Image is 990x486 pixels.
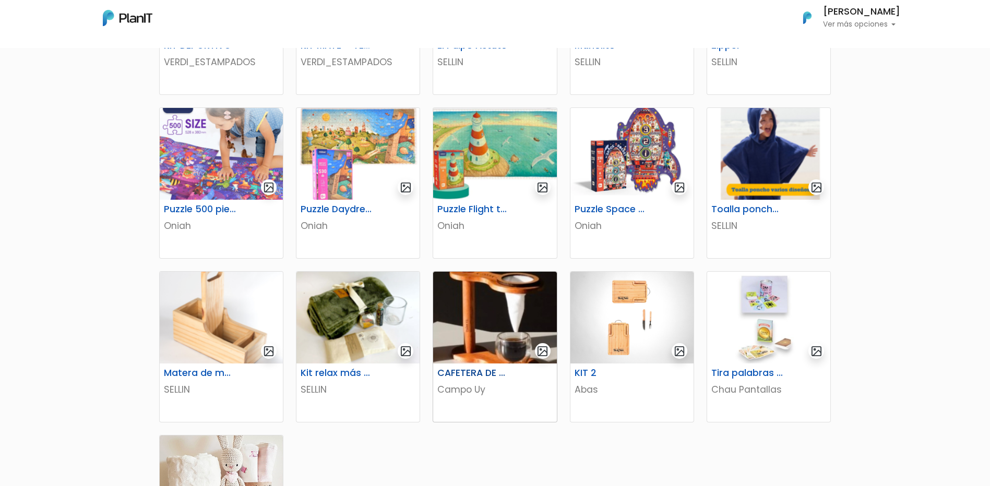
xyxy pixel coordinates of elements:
[263,345,275,357] img: gallery-light
[159,107,283,259] a: gallery-light Puzzle 500 piezas Oniah
[707,107,831,259] a: gallery-light Toalla poncho varios diseños SELLIN
[301,383,415,396] p: SELLIN
[296,107,420,259] a: gallery-light Puzzle Daydreamer Oniah
[301,55,415,69] p: VERDI_ESTAMPADOS
[568,204,653,215] h6: Puzzle Space Rocket
[158,368,243,379] h6: Matera de madera con Porta Celular
[707,108,830,200] img: thumb_Captura_de_pantalla_2025-08-04_104830.png
[296,271,420,422] a: gallery-light Kit relax más té SELLIN
[103,10,152,26] img: PlanIt Logo
[431,368,516,379] h6: CAFETERA DE GOTEO
[810,181,822,193] img: gallery-light
[433,108,556,200] img: thumb_image__59_.png
[400,345,412,357] img: gallery-light
[437,219,552,233] p: Oniah
[164,55,279,69] p: VERDI_ESTAMPADOS
[294,204,379,215] h6: Puzzle Daydreamer
[296,108,420,200] img: thumb_image__55_.png
[823,21,900,28] p: Ver más opciones
[570,107,694,259] a: gallery-light Puzzle Space Rocket Oniah
[570,272,694,363] img: thumb_WhatsApp_Image_2023-06-30_at_16.24.56-PhotoRoom.png
[164,219,279,233] p: Oniah
[160,272,283,363] img: thumb_688cd36894cd4_captura-de-pantalla-2025-08-01-114651.png
[296,272,420,363] img: thumb_68921f9ede5ef_captura-de-pantalla-2025-08-05-121323.png
[707,271,831,422] a: gallery-light Tira palabras + Cartas españolas Chau Pantallas
[159,271,283,422] a: gallery-light Matera de madera con Porta Celular SELLIN
[160,108,283,200] img: thumb_image__53_.png
[263,181,275,193] img: gallery-light
[536,345,548,357] img: gallery-light
[575,383,689,396] p: Abas
[575,219,689,233] p: Oniah
[433,271,557,422] a: gallery-light CAFETERA DE GOTEO Campo Uy
[431,204,516,215] h6: Puzzle Flight to the horizon
[796,6,819,29] img: PlanIt Logo
[674,181,686,193] img: gallery-light
[570,108,694,200] img: thumb_image__64_.png
[437,383,552,396] p: Campo Uy
[810,345,822,357] img: gallery-light
[158,204,243,215] h6: Puzzle 500 piezas
[433,107,557,259] a: gallery-light Puzzle Flight to the horizon Oniah
[536,181,548,193] img: gallery-light
[568,368,653,379] h6: KIT 2
[570,271,694,422] a: gallery-light KIT 2 Abas
[823,7,900,17] h6: [PERSON_NAME]
[705,368,790,379] h6: Tira palabras + Cartas españolas
[711,55,826,69] p: SELLIN
[790,4,900,31] button: PlanIt Logo [PERSON_NAME] Ver más opciones
[674,345,686,357] img: gallery-light
[437,55,552,69] p: SELLIN
[54,10,150,30] div: ¿Necesitás ayuda?
[711,383,826,396] p: Chau Pantallas
[707,272,830,363] img: thumb_image__copia___copia___copia_-Photoroom__6_.jpg
[433,272,556,363] img: thumb_46808385-B327-4404-90A4-523DC24B1526_4_5005_c.jpeg
[294,368,379,379] h6: Kit relax más té
[575,55,689,69] p: SELLIN
[705,204,790,215] h6: Toalla poncho varios diseños
[164,383,279,396] p: SELLIN
[400,181,412,193] img: gallery-light
[711,219,826,233] p: SELLIN
[301,219,415,233] p: Oniah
